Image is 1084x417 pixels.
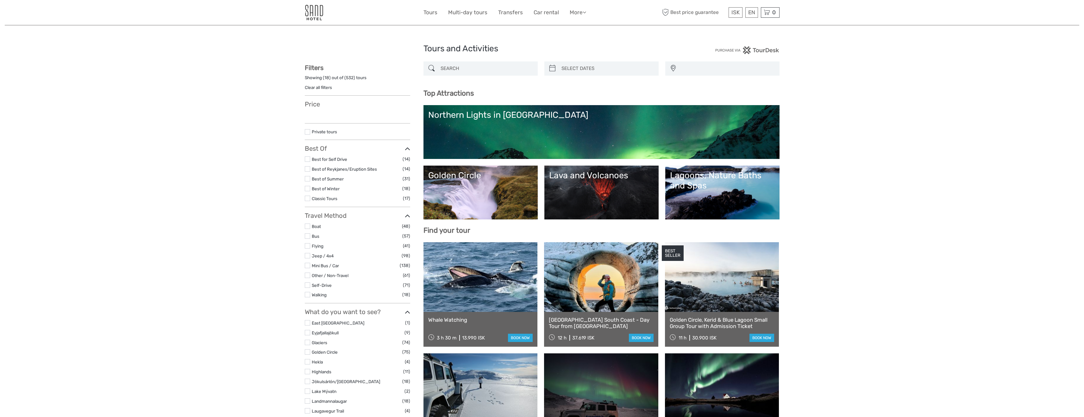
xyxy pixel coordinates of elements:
span: (18) [402,378,410,385]
span: (48) [402,223,410,230]
span: (41) [403,242,410,250]
a: Tours [423,8,437,17]
span: Best price guarantee [661,7,727,18]
a: Bus [312,234,319,239]
a: book now [749,334,774,342]
span: 12 h [558,335,567,341]
div: 30.900 ISK [692,335,717,341]
div: BEST SELLER [662,245,684,261]
a: Best of Summer [312,176,344,181]
a: Jeep / 4x4 [312,253,334,258]
a: Best of Reykjanes/Eruption Sites [312,167,377,172]
div: Golden Circle [428,170,533,180]
a: Jökulsárlón/[GEOGRAPHIC_DATA] [312,379,380,384]
a: [GEOGRAPHIC_DATA] South Coast - Day Tour from [GEOGRAPHIC_DATA] [549,317,654,330]
span: (14) [403,165,410,173]
a: book now [629,334,654,342]
a: Landmannalaugar [312,399,347,404]
span: 0 [771,9,777,16]
a: Best of Winter [312,186,340,191]
a: Hekla [312,359,323,364]
a: Clear all filters [305,85,332,90]
span: (57) [402,232,410,240]
span: ISK [731,9,740,16]
a: Golden Circle, Kerid & Blue Lagoon Small Group Tour with Admission Ticket [670,317,774,330]
img: PurchaseViaTourDesk.png [715,46,779,54]
span: (98) [402,252,410,259]
span: (1) [405,319,410,326]
div: Lava and Volcanoes [549,170,654,180]
h1: Tours and Activities [423,44,661,54]
div: Showing ( ) out of ( ) tours [305,75,410,85]
span: (14) [403,155,410,163]
h3: Travel Method [305,212,410,219]
a: More [570,8,586,17]
span: (18) [402,291,410,298]
a: Highlands [312,369,331,374]
label: 532 [346,75,354,81]
span: 3 h 30 m [437,335,456,341]
a: Boat [312,224,321,229]
a: Golden Circle [428,170,533,215]
h3: What do you want to see? [305,308,410,316]
span: (31) [403,175,410,182]
span: (75) [402,348,410,356]
span: (2) [404,388,410,395]
span: (74) [402,339,410,346]
strong: Filters [305,64,323,72]
input: SEARCH [438,63,535,74]
span: (138) [400,262,410,269]
a: Whale Watching [428,317,533,323]
div: 13.990 ISK [462,335,485,341]
img: 186-9edf1c15-b972-4976-af38-d04df2434085_logo_small.jpg [305,5,323,20]
a: Mini Bus / Car [312,263,339,268]
div: EN [745,7,758,18]
a: Lava and Volcanoes [549,170,654,215]
div: Lagoons, Nature Baths and Spas [670,170,775,191]
a: Eyjafjallajökull [312,330,339,335]
div: 37.619 ISK [572,335,594,341]
a: Golden Circle [312,350,338,355]
div: Northern Lights in [GEOGRAPHIC_DATA] [428,110,775,120]
a: Self-Drive [312,283,332,288]
h3: Best Of [305,145,410,152]
span: (61) [403,272,410,279]
a: Walking [312,292,327,297]
b: Top Attractions [423,89,474,98]
label: 18 [324,75,329,81]
a: Lagoons, Nature Baths and Spas [670,170,775,215]
a: Classic Tours [312,196,337,201]
a: Multi-day tours [448,8,487,17]
a: Best for Self Drive [312,157,347,162]
span: (18) [402,397,410,405]
b: Find your tour [423,226,470,235]
span: (18) [402,185,410,192]
span: 11 h [679,335,686,341]
a: East [GEOGRAPHIC_DATA] [312,320,364,325]
a: Transfers [498,8,523,17]
span: (11) [403,368,410,375]
a: Flying [312,243,323,249]
span: (4) [405,407,410,414]
a: Lake Mývatn [312,389,336,394]
span: (9) [404,329,410,336]
span: (4) [405,358,410,365]
a: Northern Lights in [GEOGRAPHIC_DATA] [428,110,775,154]
a: book now [508,334,533,342]
a: Car rental [534,8,559,17]
input: SELECT DATES [559,63,655,74]
h3: Price [305,100,410,108]
span: (71) [403,281,410,289]
a: Glaciers [312,340,327,345]
a: Other / Non-Travel [312,273,348,278]
a: Laugavegur Trail [312,408,344,414]
span: (17) [403,195,410,202]
a: Private tours [312,129,337,134]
